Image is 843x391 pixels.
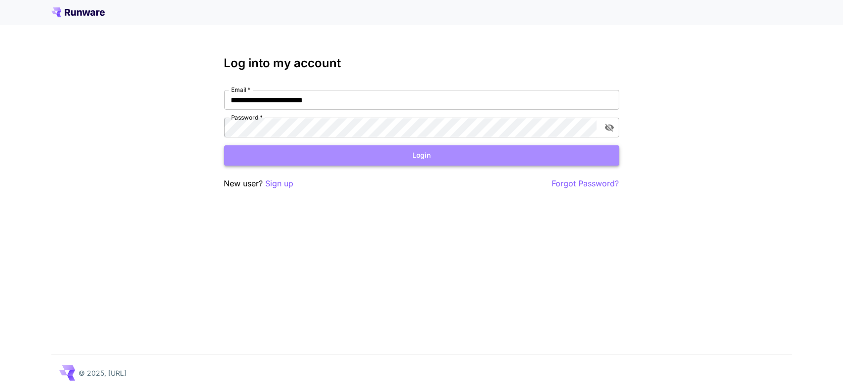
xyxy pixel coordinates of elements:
[224,56,619,70] h3: Log into my account
[231,113,263,122] label: Password
[224,177,294,190] p: New user?
[231,86,250,94] label: Email
[601,119,618,136] button: toggle password visibility
[552,177,619,190] button: Forgot Password?
[266,177,294,190] button: Sign up
[224,145,619,166] button: Login
[79,368,127,378] p: © 2025, [URL]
